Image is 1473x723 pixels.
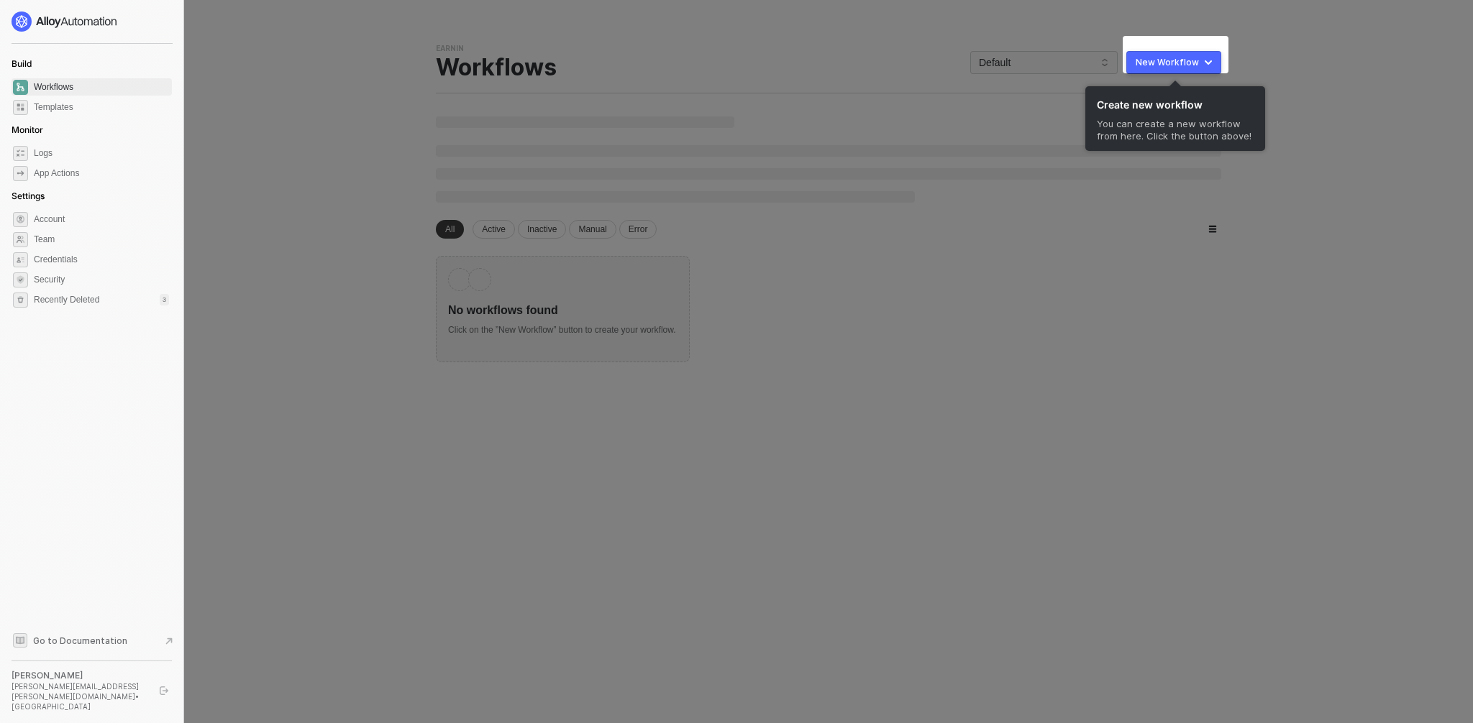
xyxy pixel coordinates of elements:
div: 3 [160,294,169,305]
span: Recently Deleted [34,294,99,306]
span: icon-logs [13,146,28,161]
h4: Create new workflow [1085,86,1265,118]
span: Account [34,211,169,228]
span: marketplace [13,100,28,115]
span: documentation [13,633,27,648]
span: Monitor [12,124,43,135]
span: logout [160,686,168,695]
img: logo [12,11,118,32]
span: Build [12,58,32,69]
span: icon-app-actions [13,166,28,181]
span: Settings [12,190,45,201]
div: [PERSON_NAME] [12,670,147,681]
span: Templates [34,98,169,116]
span: credentials [13,252,28,267]
span: settings [13,293,28,308]
a: logo [12,11,172,32]
span: security [13,272,28,287]
span: Security [34,271,169,288]
div: App Actions [34,167,79,180]
div: [PERSON_NAME][EMAIL_ADDRESS][PERSON_NAME][DOMAIN_NAME] • [GEOGRAPHIC_DATA] [12,681,147,712]
a: Knowledge Base [12,632,173,649]
span: document-arrow [162,634,176,648]
div: You can create a new workflow from here. Click the button above! [1085,118,1265,151]
span: Credentials [34,251,169,268]
span: Team [34,231,169,248]
span: Logs [34,144,169,162]
span: dashboard [13,80,28,95]
span: team [13,232,28,247]
span: Go to Documentation [33,635,127,647]
span: Workflows [34,78,169,96]
span: settings [13,212,28,227]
